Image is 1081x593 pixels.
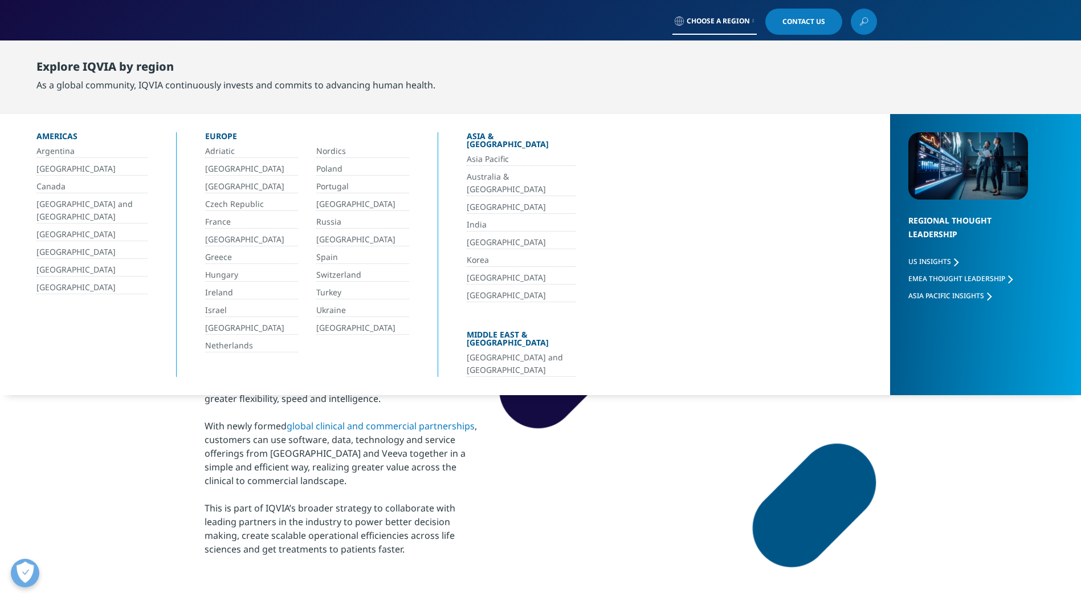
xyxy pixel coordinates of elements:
[205,269,298,282] a: Hungary
[205,233,298,246] a: [GEOGRAPHIC_DATA]
[908,291,984,300] span: Asia Pacific Insights
[11,559,39,587] button: Präferenzen öffnen
[316,163,409,176] a: Poland
[467,351,576,377] a: [GEOGRAPHIC_DATA] and [GEOGRAPHIC_DATA]
[782,18,825,25] span: Contact Us
[205,145,298,158] a: Adriatic
[467,218,576,231] a: India
[316,322,409,335] a: [GEOGRAPHIC_DATA]
[36,263,148,277] a: [GEOGRAPHIC_DATA]
[765,9,842,35] a: Contact Us
[316,145,409,158] a: Nordics
[205,339,298,352] a: Netherlands
[36,228,148,241] a: [GEOGRAPHIC_DATA]
[498,303,877,568] img: shape-1.png
[316,233,409,246] a: [GEOGRAPHIC_DATA]
[467,132,576,153] div: Asia & [GEOGRAPHIC_DATA]
[908,274,1013,283] a: EMEA Thought Leadership
[908,214,1028,255] div: Regional Thought Leadership
[36,60,435,78] div: Explore IQVIA by region
[316,286,409,299] a: Turkey
[687,17,750,26] span: Choose a Region
[205,216,298,229] a: France
[205,322,298,335] a: [GEOGRAPHIC_DATA]
[36,132,148,145] div: Americas
[467,331,576,351] div: Middle East & [GEOGRAPHIC_DATA]
[467,170,576,196] a: Australia & [GEOGRAPHIC_DATA]
[908,291,992,300] a: Asia Pacific Insights
[205,251,298,264] a: Greece
[467,153,576,166] a: Asia Pacific
[316,304,409,317] a: Ukraine
[467,271,576,285] a: [GEOGRAPHIC_DATA]
[205,344,481,556] div: IQVIA and [PERSON_NAME] are collaborating to redefine how life sciences companies engage with our...
[908,257,958,266] a: US Insights
[36,180,148,193] a: Canada
[316,251,409,264] a: Spain
[908,257,951,266] span: US Insights
[287,420,475,432] a: global clinical and commercial partnerships
[36,163,148,176] a: [GEOGRAPHIC_DATA]
[36,78,435,92] div: As a global community, IQVIA continuously invests and commits to advancing human health.
[467,289,576,302] a: [GEOGRAPHIC_DATA]
[205,304,298,317] a: Israel
[467,236,576,249] a: [GEOGRAPHIC_DATA]
[316,269,409,282] a: Switzerland
[467,254,576,267] a: Korea
[316,180,409,193] a: Portugal
[908,132,1028,200] img: 2093_analyzing-data-using-big-screen-display-and-laptop.png
[467,201,576,214] a: [GEOGRAPHIC_DATA]
[205,180,298,193] a: [GEOGRAPHIC_DATA]
[908,274,1005,283] span: EMEA Thought Leadership
[205,163,298,176] a: [GEOGRAPHIC_DATA]
[36,198,148,224] a: [GEOGRAPHIC_DATA] and [GEOGRAPHIC_DATA]
[300,40,877,94] nav: Primary
[205,132,409,145] div: Europe
[205,286,298,299] a: Ireland
[36,145,148,158] a: Argentina
[316,216,409,229] a: Russia
[36,281,148,294] a: [GEOGRAPHIC_DATA]
[316,198,409,211] a: [GEOGRAPHIC_DATA]
[205,198,298,211] a: Czech Republic
[36,246,148,259] a: [GEOGRAPHIC_DATA]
